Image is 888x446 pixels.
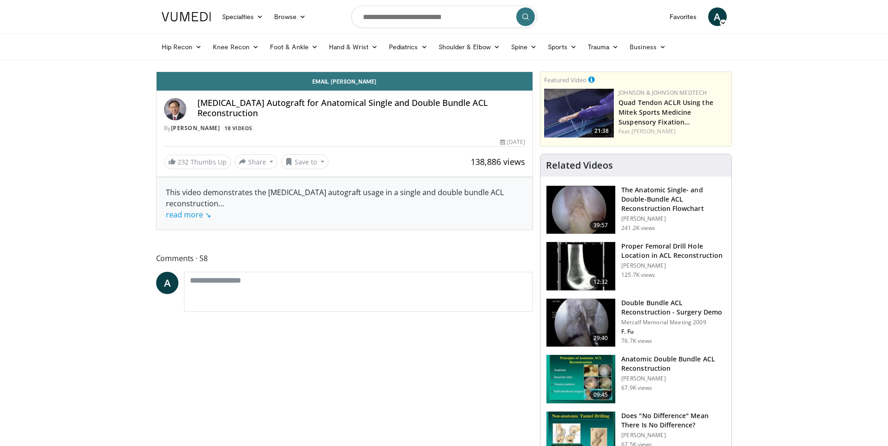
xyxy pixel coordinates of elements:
[157,72,533,91] a: Email [PERSON_NAME]
[264,38,323,56] a: Foot & Ankle
[546,186,615,234] img: Fu_0_3.png.150x105_q85_crop-smart_upscale.jpg
[621,375,726,382] p: [PERSON_NAME]
[621,224,655,232] p: 241.2K views
[546,354,726,404] a: 09:45 Anatomic Double Bundle ACL Reconstruction [PERSON_NAME] 67.9K views
[544,89,614,138] img: b78fd9da-dc16-4fd1-a89d-538d899827f1.150x105_q85_crop-smart_upscale.jpg
[708,7,727,26] a: A
[618,98,713,126] a: Quad Tendon ACLR Using the Mitek Sports Medicine Suspensory Fixation…
[621,271,655,279] p: 125.7K views
[178,157,189,166] span: 232
[621,411,726,430] h3: Does "No Difference" Mean There Is No Difference?
[546,299,615,347] img: ffu_3.png.150x105_q85_crop-smart_upscale.jpg
[235,154,278,169] button: Share
[621,319,726,326] p: Metcalf Memorial Meeting 2009
[546,242,615,290] img: Title_01_100001165_3.jpg.150x105_q85_crop-smart_upscale.jpg
[546,355,615,403] img: 38685_0000_3.png.150x105_q85_crop-smart_upscale.jpg
[281,154,329,169] button: Save to
[171,124,220,132] a: [PERSON_NAME]
[621,262,726,269] p: [PERSON_NAME]
[621,432,726,439] p: [PERSON_NAME]
[323,38,383,56] a: Hand & Wrist
[631,127,676,135] a: [PERSON_NAME]
[197,98,526,118] h4: [MEDICAL_DATA] Autograft for Anatomical Single and Double Bundle ACL Reconstruction
[433,38,506,56] a: Shoulder & Elbow
[590,277,612,287] span: 12:32
[164,155,231,169] a: 232 Thumbs Up
[156,252,533,264] span: Comments 58
[546,242,726,291] a: 12:32 Proper Femoral Drill Hole Location in ACL Reconstruction [PERSON_NAME] 125.7K views
[621,242,726,260] h3: Proper Femoral Drill Hole Location in ACL Reconstruction
[542,38,582,56] a: Sports
[506,38,542,56] a: Spine
[590,334,612,343] span: 29:40
[582,38,625,56] a: Trauma
[618,89,707,97] a: Johnson & Johnson MedTech
[544,89,614,138] a: 21:38
[621,328,726,335] p: F. Fu
[471,156,525,167] span: 138,886 views
[590,390,612,400] span: 09:45
[207,38,264,56] a: Knee Recon
[217,7,269,26] a: Specialties
[351,6,537,28] input: Search topics, interventions
[618,127,728,136] div: Feat.
[590,221,612,230] span: 39:57
[621,298,726,317] h3: Double Bundle ACL Reconstruction - Surgery Demo
[592,127,612,135] span: 21:38
[546,160,613,171] h4: Related Videos
[621,354,726,373] h3: Anatomic Double Bundle ACL Reconstruction
[383,38,433,56] a: Pediatrics
[269,7,311,26] a: Browse
[624,38,671,56] a: Business
[162,12,211,21] img: VuMedi Logo
[621,185,726,213] h3: The Anatomic Single- and Double-Bundle ACL Reconstruction Flowchart
[664,7,703,26] a: Favorites
[621,337,652,345] p: 76.7K views
[544,76,586,84] small: Featured Video
[156,38,208,56] a: Hip Recon
[500,138,525,146] div: [DATE]
[546,298,726,348] a: 29:40 Double Bundle ACL Reconstruction - Surgery Demo Metcalf Memorial Meeting 2009 F. Fu 76.7K v...
[164,98,186,120] img: Avatar
[156,272,178,294] a: A
[164,124,526,132] div: By
[546,185,726,235] a: 39:57 The Anatomic Single- and Double-Bundle ACL Reconstruction Flowchart [PERSON_NAME] 241.2K views
[621,215,726,223] p: [PERSON_NAME]
[166,210,211,220] a: read more ↘
[621,384,652,392] p: 67.9K views
[166,187,524,220] div: This video demonstrates the [MEDICAL_DATA] autograft usage in a single and double bundle ACL reco...
[222,124,256,132] a: 18 Videos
